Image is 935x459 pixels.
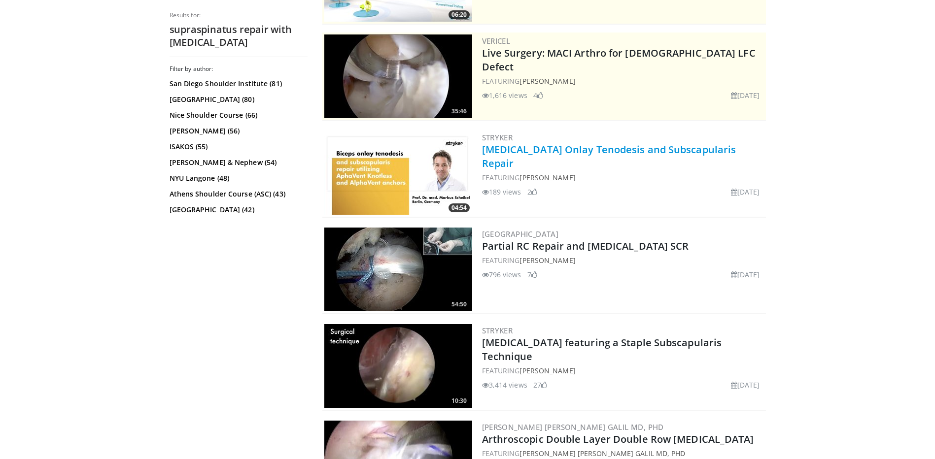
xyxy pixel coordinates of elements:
a: [GEOGRAPHIC_DATA] (80) [170,95,305,104]
li: [DATE] [731,90,760,100]
li: 7 [527,269,537,280]
li: 2 [527,187,537,197]
a: NYU Langone (48) [170,173,305,183]
a: [PERSON_NAME] & Nephew (54) [170,158,305,167]
a: San Diego Shoulder Institute (81) [170,79,305,89]
a: Nice Shoulder Course (66) [170,110,305,120]
div: FEATURING [482,76,764,86]
a: [GEOGRAPHIC_DATA] [482,229,559,239]
a: 35:46 [324,34,472,118]
li: [DATE] [731,269,760,280]
a: [PERSON_NAME] [519,366,575,375]
span: 35:46 [449,107,470,116]
img: 4d7b7868-6e84-49f9-b828-68eb1c40e010.300x170_q85_crop-smart_upscale.jpg [324,228,472,311]
a: [PERSON_NAME] [PERSON_NAME] Galil MD, PhD [482,422,664,432]
img: eb023345-1e2d-4374-a840-ddbc99f8c97c.300x170_q85_crop-smart_upscale.jpg [324,34,472,118]
p: Results for: [170,11,308,19]
h3: Filter by author: [170,65,308,73]
img: 0c4b1697-a226-48cb-bd9f-86dfa1eb168c.300x170_q85_crop-smart_upscale.jpg [324,324,472,408]
span: 06:20 [449,10,470,19]
a: Vericel [482,36,511,46]
li: 189 views [482,187,521,197]
li: 3,414 views [482,380,527,390]
a: Athens Shoulder Course (ASC) (43) [170,189,305,199]
div: FEATURING [482,365,764,376]
li: 27 [533,380,547,390]
a: 10:30 [324,324,472,408]
a: [GEOGRAPHIC_DATA] (42) [170,205,305,215]
a: Live Surgery: MACI Arthro for [DEMOGRAPHIC_DATA] LFC Defect [482,46,756,73]
a: Arthroscopic Double Layer Double Row [MEDICAL_DATA] [482,432,754,446]
a: [PERSON_NAME] (56) [170,126,305,136]
li: [DATE] [731,380,760,390]
span: 04:54 [449,203,470,212]
a: Stryker [482,132,513,142]
li: [DATE] [731,187,760,197]
li: 4 [533,90,543,100]
div: FEATURING [482,172,764,183]
div: FEATURING [482,255,764,265]
a: [PERSON_NAME] [PERSON_NAME] Galil MD, PhD [519,449,685,458]
a: 54:50 [324,228,472,311]
a: [PERSON_NAME] [519,256,575,265]
div: FEATURING [482,448,764,459]
h2: supraspinatus repair with [MEDICAL_DATA] [170,23,308,49]
a: [PERSON_NAME] [519,76,575,86]
a: [MEDICAL_DATA] Onlay Tenodesis and Subscapularis Repair [482,143,736,170]
a: ISAKOS (55) [170,142,305,152]
span: 10:30 [449,396,470,405]
a: Stryker [482,326,513,335]
a: [PERSON_NAME] [519,173,575,182]
a: [MEDICAL_DATA] featuring a Staple Subscapularis Technique [482,336,722,363]
li: 796 views [482,269,521,280]
a: Partial RC Repair and [MEDICAL_DATA] SCR [482,239,689,253]
li: 1,616 views [482,90,527,100]
span: 54:50 [449,300,470,309]
a: 04:54 [324,131,472,215]
img: f0e53f01-d5db-4f12-81ed-ecc49cba6117.300x170_q85_crop-smart_upscale.jpg [324,131,472,215]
